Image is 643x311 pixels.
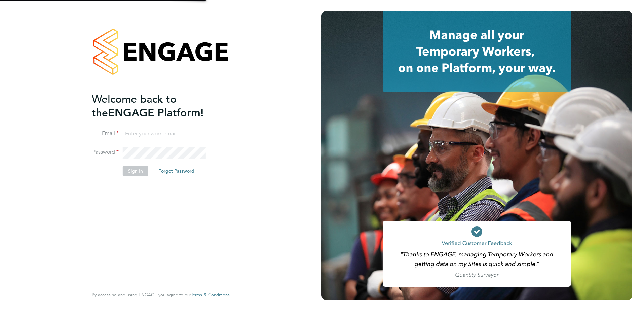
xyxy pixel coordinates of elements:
[123,166,148,176] button: Sign In
[123,128,206,140] input: Enter your work email...
[92,149,119,156] label: Password
[191,292,230,298] a: Terms & Conditions
[92,92,223,120] h2: ENGAGE Platform!
[92,93,177,119] span: Welcome back to the
[153,166,200,176] button: Forgot Password
[92,130,119,137] label: Email
[191,292,230,298] span: Terms & Conditions
[92,292,230,298] span: By accessing and using ENGAGE you agree to our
